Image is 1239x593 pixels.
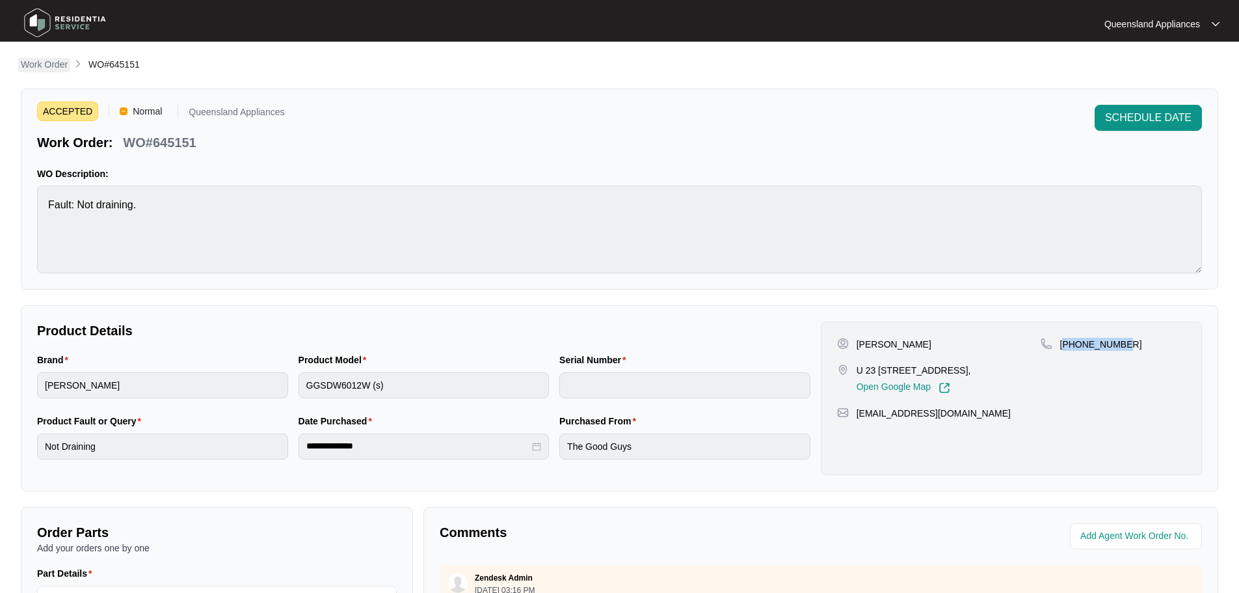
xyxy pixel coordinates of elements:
[88,59,140,70] span: WO#645151
[939,382,950,394] img: Link-External
[37,186,1202,273] textarea: Fault: Not draining.
[21,58,68,71] p: Work Order
[20,3,111,42] img: residentia service logo
[448,573,468,593] img: user.svg
[559,353,631,366] label: Serial Number
[73,59,83,69] img: chevron-right
[1212,21,1219,27] img: dropdown arrow
[440,523,812,542] p: Comments
[559,415,641,428] label: Purchased From
[559,372,810,398] input: Serial Number
[37,353,73,366] label: Brand
[37,372,288,398] input: Brand
[299,353,372,366] label: Product Model
[37,322,810,340] p: Product Details
[37,415,146,428] label: Product Fault or Query
[299,415,377,428] label: Date Purchased
[857,338,931,351] p: [PERSON_NAME]
[1080,529,1194,544] input: Add Agent Work Order No.
[37,434,288,460] input: Product Fault or Query
[37,567,98,580] label: Part Details
[857,382,950,394] a: Open Google Map
[18,58,70,72] a: Work Order
[299,372,550,398] input: Product Model
[559,434,810,460] input: Purchased From
[37,102,98,121] span: ACCEPTED
[37,523,397,542] p: Order Parts
[837,364,849,376] img: map-pin
[1060,338,1142,351] p: [PHONE_NUMBER]
[1105,110,1192,126] span: SCHEDULE DATE
[1041,338,1052,350] img: map-pin
[189,107,284,121] p: Queensland Appliances
[857,364,971,377] p: U 23 [STREET_ADDRESS],
[37,167,1202,180] p: WO Description:
[1095,105,1202,131] button: SCHEDULE DATE
[306,439,530,453] input: Date Purchased
[127,102,167,121] span: Normal
[837,338,849,350] img: user-pin
[37,542,397,555] p: Add your orders one by one
[837,407,849,419] img: map-pin
[123,133,196,152] p: WO#645151
[37,133,113,152] p: Work Order:
[120,107,127,115] img: Vercel Logo
[857,407,1011,420] p: [EMAIL_ADDRESS][DOMAIN_NAME]
[475,573,533,583] p: Zendesk Admin
[1104,18,1200,31] p: Queensland Appliances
